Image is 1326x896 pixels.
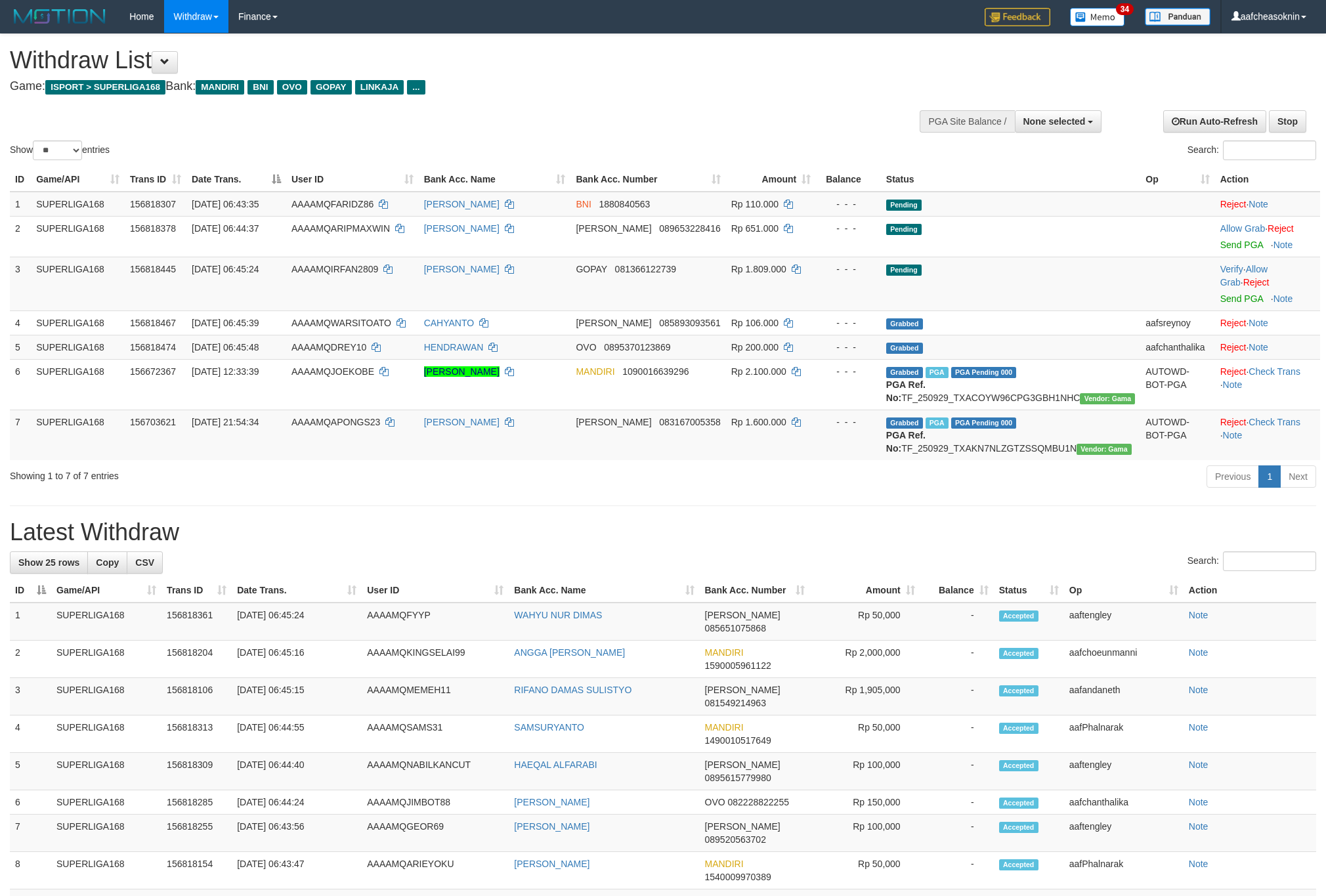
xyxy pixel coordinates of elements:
[1189,685,1208,695] a: Note
[1064,603,1184,641] td: aaftengley
[728,797,789,807] span: Copy 082228822255 to clipboard
[576,318,651,328] span: [PERSON_NAME]
[994,578,1064,603] th: Status: activate to sort column ascending
[96,557,119,568] span: Copy
[659,318,720,328] span: Copy 085893093561 to clipboard
[514,859,589,869] a: [PERSON_NAME]
[1215,335,1320,359] td: ·
[810,790,920,815] td: Rp 150,000
[125,167,186,192] th: Trans ID: activate to sort column ascending
[291,264,378,274] span: AAAAMQIRFAN2809
[31,216,125,257] td: SUPERLIGA168
[51,578,161,603] th: Game/API: activate to sort column ascending
[514,759,597,770] a: HAEQAL ALFARABI
[10,852,51,889] td: 8
[1189,759,1208,770] a: Note
[1189,859,1208,869] a: Note
[1015,110,1102,133] button: None selected
[1249,366,1300,377] a: Check Trans
[1220,293,1263,304] a: Send PGA
[1215,216,1320,257] td: ·
[999,822,1038,833] span: Accepted
[1220,318,1247,328] a: Reject
[886,318,923,330] span: Grabbed
[1116,3,1134,15] span: 34
[10,216,31,257] td: 2
[886,200,922,211] span: Pending
[659,417,720,427] span: Copy 083167005358 to clipboard
[599,199,650,209] span: Copy 1880840563 to clipboard
[362,852,509,889] td: AAAAMQARIEYOKU
[130,366,176,377] span: 156672367
[985,8,1050,26] img: Feedback.jpg
[10,603,51,641] td: 1
[10,47,871,74] h1: Withdraw List
[10,753,51,790] td: 5
[51,603,161,641] td: SUPERLIGA168
[362,678,509,715] td: AAAAMQMEMEH11
[1220,264,1268,288] a: Allow Grab
[1140,410,1214,460] td: AUTOWD-BOT-PGA
[920,641,994,678] td: -
[810,578,920,603] th: Amount: activate to sort column ascending
[881,167,1140,192] th: Status
[10,7,110,26] img: MOTION_logo.png
[10,335,31,359] td: 5
[31,192,125,217] td: SUPERLIGA168
[920,790,994,815] td: -
[51,715,161,753] td: SUPERLIGA168
[886,367,923,378] span: Grabbed
[1189,797,1208,807] a: Note
[33,140,82,160] select: Showentries
[362,815,509,852] td: AAAAMQGEOR69
[31,359,125,410] td: SUPERLIGA168
[810,678,920,715] td: Rp 1,905,000
[291,342,366,352] span: AAAAMQDREY10
[509,578,699,603] th: Bank Acc. Name: activate to sort column ascending
[31,335,125,359] td: SUPERLIGA168
[247,80,273,95] span: BNI
[1280,465,1316,488] a: Next
[10,80,871,93] h4: Game: Bank:
[731,318,779,328] span: Rp 106.000
[1187,140,1316,160] label: Search:
[10,678,51,715] td: 3
[310,80,352,95] span: GOPAY
[705,660,771,671] span: Copy 1590005961122 to clipboard
[886,343,923,354] span: Grabbed
[821,263,876,276] div: - - -
[705,773,771,783] span: Copy 0895615779980 to clipboard
[881,359,1140,410] td: TF_250929_TXACOYW96CPG3GBH1NHC
[51,790,161,815] td: SUPERLIGA168
[31,167,125,192] th: Game/API: activate to sort column ascending
[1189,610,1208,620] a: Note
[821,222,876,235] div: - - -
[161,790,232,815] td: 156818285
[1184,578,1316,603] th: Action
[51,641,161,678] td: SUPERLIGA168
[1187,551,1316,571] label: Search:
[1189,647,1208,658] a: Note
[10,359,31,410] td: 6
[1023,116,1086,127] span: None selected
[286,167,419,192] th: User ID: activate to sort column ascending
[999,685,1038,696] span: Accepted
[920,110,1014,133] div: PGA Site Balance /
[192,264,259,274] span: [DATE] 06:45:24
[1249,199,1268,209] a: Note
[1220,342,1247,352] a: Reject
[130,342,176,352] span: 156818474
[705,647,744,658] span: MANDIRI
[810,852,920,889] td: Rp 50,000
[1269,110,1306,133] a: Stop
[161,603,232,641] td: 156818361
[10,140,110,160] label: Show entries
[424,264,500,274] a: [PERSON_NAME]
[731,223,779,234] span: Rp 651.000
[1220,366,1247,377] a: Reject
[1064,790,1184,815] td: aafchanthalika
[1064,715,1184,753] td: aafPhalnarak
[51,852,161,889] td: SUPERLIGA168
[514,722,584,733] a: SAMSURYANTO
[731,199,779,209] span: Rp 110.000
